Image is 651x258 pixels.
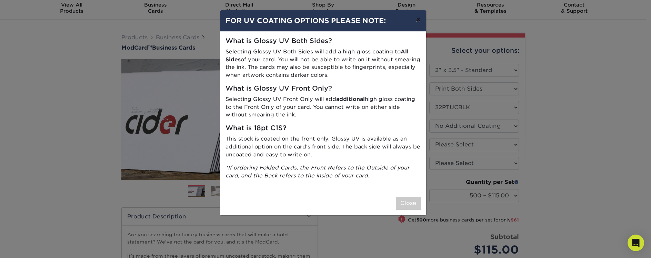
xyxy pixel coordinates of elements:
[226,16,421,26] h4: FOR UV COATING OPTIONS PLEASE NOTE:
[226,48,409,63] strong: All Sides
[226,95,421,119] p: Selecting Glossy UV Front Only will add high gloss coating to the Front Only of your card. You ca...
[336,96,365,102] strong: additional
[410,10,426,29] button: ×
[226,48,421,79] p: Selecting Glossy UV Both Sides will add a high gloss coating to of your card. You will not be abl...
[226,37,421,45] h5: What is Glossy UV Both Sides?
[628,235,644,251] div: Open Intercom Messenger
[226,85,421,93] h5: What is Glossy UV Front Only?
[226,164,410,179] i: *If ordering Folded Cards, the Front Refers to the Outside of your card, and the Back refers to t...
[226,124,421,132] h5: What is 18pt C1S?
[226,135,421,158] p: This stock is coated on the front only. Glossy UV is available as an additional option on the car...
[396,197,421,210] button: Close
